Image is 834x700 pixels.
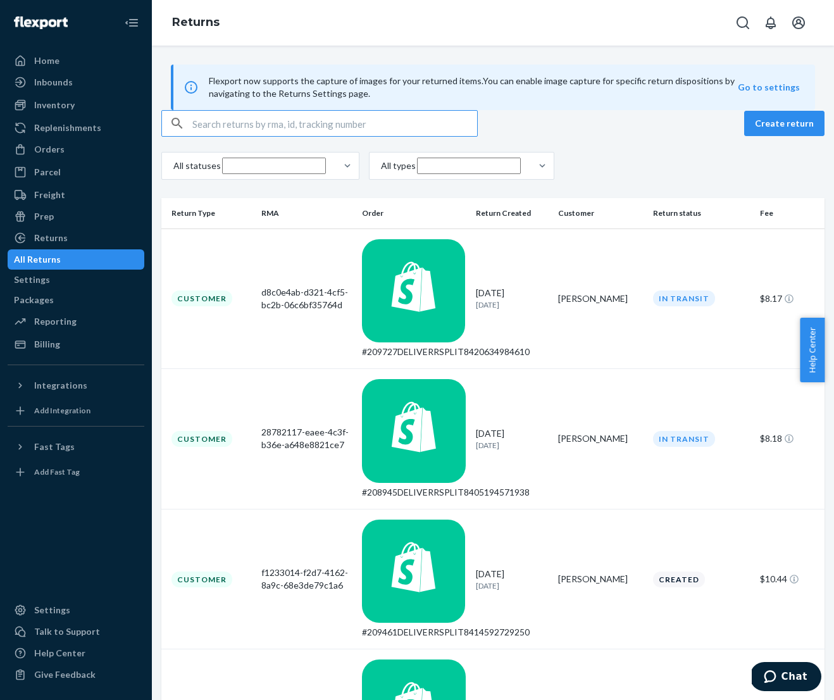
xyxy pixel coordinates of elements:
input: All statuses [222,158,326,174]
div: #209727DELIVERRSPLIT8420634984610 [362,346,466,358]
th: Return Created [471,198,553,228]
a: Inventory [8,95,144,115]
p: [DATE] [476,440,548,451]
div: 28782117-eaee-4c3f-b36e-a648e8821ce7 [261,426,352,451]
a: Inbounds [8,72,144,92]
div: In Transit [653,291,715,306]
div: Billing [34,338,60,351]
th: RMA [256,198,358,228]
a: Home [8,51,144,71]
div: Settings [34,604,70,616]
div: All Returns [14,253,61,266]
div: Fast Tags [34,441,75,453]
a: Returns [172,15,220,29]
th: Return Type [161,198,256,228]
button: Give Feedback [8,665,144,685]
a: Add Integration [8,401,144,421]
div: [DATE] [476,427,548,451]
button: Open account menu [786,10,811,35]
th: Customer [553,198,648,228]
a: Packages [8,290,144,310]
div: Help Center [34,647,85,659]
button: Create return [744,111,825,136]
img: Flexport logo [14,16,68,29]
a: Settings [8,600,144,620]
iframe: Opens a widget where you can chat to one of our agents [752,662,821,694]
div: Settings [14,273,50,286]
div: [DATE] [476,287,548,310]
a: Add Fast Tag [8,462,144,482]
div: #208945DELIVERRSPLIT8405194571938 [362,486,466,499]
div: [DATE] [476,568,548,591]
div: All types [381,159,416,172]
div: [PERSON_NAME] [558,292,643,305]
a: Prep [8,206,144,227]
div: Talk to Support [34,625,100,638]
div: Customer [171,291,232,306]
p: [DATE] [476,580,548,591]
div: Integrations [34,379,87,392]
div: f1233014-f2d7-4162-8a9c-68e3de79c1a6 [261,566,352,592]
a: Settings [8,270,144,290]
th: Order [357,198,471,228]
div: Replenishments [34,122,101,134]
div: All statuses [173,159,221,172]
div: Returns [34,232,68,244]
div: d8c0e4ab-d321-4cf5-bc2b-06c6bf35764d [261,286,352,311]
div: [PERSON_NAME] [558,432,643,445]
button: Fast Tags [8,437,144,457]
button: Open notifications [758,10,783,35]
div: Freight [34,189,65,201]
a: Freight [8,185,144,205]
div: [PERSON_NAME] [558,573,643,585]
p: [DATE] [476,299,548,310]
div: Customer [171,572,232,587]
div: Home [34,54,59,67]
button: Go to settings [738,81,800,94]
div: Customer [171,431,232,447]
div: Add Integration [34,405,90,416]
div: #209461DELIVERRSPLIT8414592729250 [362,626,466,639]
div: Parcel [34,166,61,178]
a: All Returns [8,249,144,270]
td: $8.17 [755,228,825,369]
div: Reporting [34,315,77,328]
th: Fee [755,198,825,228]
div: Packages [14,294,54,306]
input: All types [417,158,521,174]
a: Replenishments [8,118,144,138]
button: Close Navigation [119,10,144,35]
a: Parcel [8,162,144,182]
ol: breadcrumbs [162,4,230,41]
td: $10.44 [755,509,825,649]
div: Prep [34,210,54,223]
div: Inbounds [34,76,73,89]
div: In Transit [653,431,715,447]
button: Integrations [8,375,144,396]
a: Help Center [8,643,144,663]
button: Open Search Box [730,10,756,35]
th: Return status [648,198,756,228]
button: Talk to Support [8,622,144,642]
div: Add Fast Tag [34,466,80,477]
a: Orders [8,139,144,159]
td: $8.18 [755,369,825,509]
div: Inventory [34,99,75,111]
span: Flexport now supports the capture of images for your returned items. [209,75,483,86]
a: Billing [8,334,144,354]
div: Orders [34,143,65,156]
a: Reporting [8,311,144,332]
a: Returns [8,228,144,248]
input: Search returns by rma, id, tracking number [192,111,477,136]
button: Help Center [800,318,825,382]
div: Give Feedback [34,668,96,681]
div: Created [653,572,705,587]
